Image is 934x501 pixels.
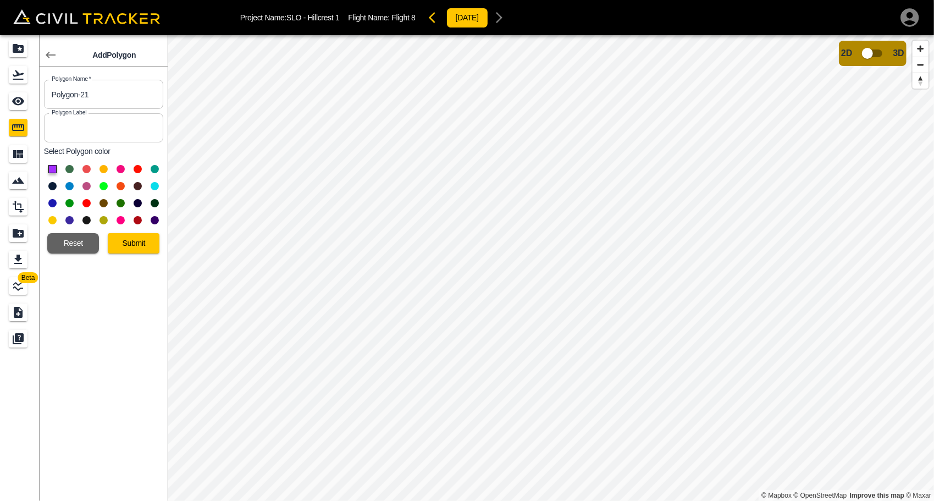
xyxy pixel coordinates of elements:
a: OpenStreetMap [794,492,847,499]
button: Zoom in [913,41,929,57]
a: Map feedback [850,492,904,499]
span: 3D [893,48,904,58]
img: Civil Tracker [13,9,160,25]
button: Zoom out [913,57,929,73]
span: 2D [841,48,852,58]
a: Mapbox [761,492,792,499]
p: Flight Name: [348,13,415,22]
button: Reset bearing to north [913,73,929,89]
a: Maxar [906,492,931,499]
canvas: Map [168,35,934,501]
p: Project Name: SLO - Hillcrest 1 [240,13,340,22]
button: [DATE] [446,8,488,28]
span: Flight 8 [391,13,415,22]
